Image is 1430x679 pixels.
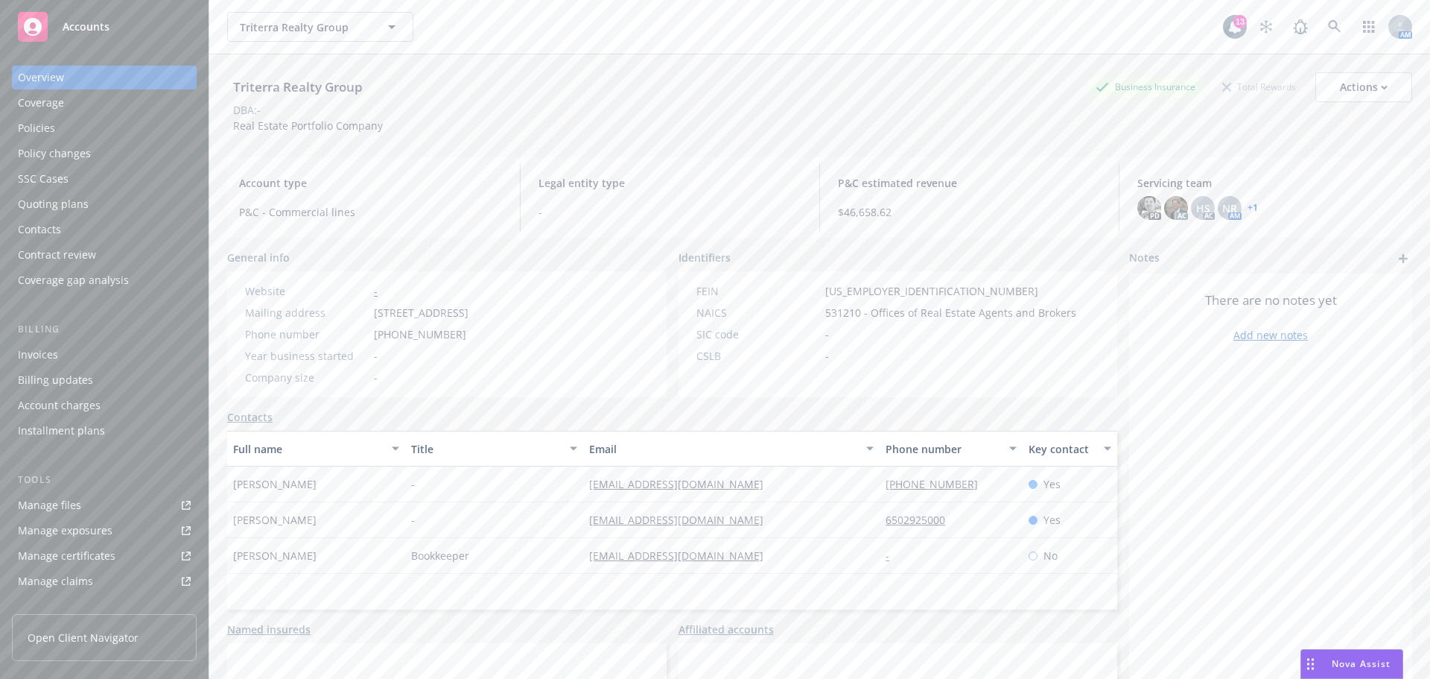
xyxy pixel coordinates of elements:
[245,348,368,364] div: Year business started
[18,493,81,517] div: Manage files
[245,305,368,320] div: Mailing address
[679,622,774,637] a: Affiliated accounts
[12,368,197,392] a: Billing updates
[1320,12,1350,42] a: Search
[886,441,1000,457] div: Phone number
[12,544,197,568] a: Manage certificates
[18,167,69,191] div: SSC Cases
[18,394,101,417] div: Account charges
[12,243,197,267] a: Contract review
[1215,78,1303,96] div: Total Rewards
[411,512,415,528] span: -
[12,142,197,165] a: Policy changes
[696,283,819,299] div: FEIN
[589,477,775,491] a: [EMAIL_ADDRESS][DOMAIN_NAME]
[1251,12,1281,42] a: Stop snowing
[589,549,775,563] a: [EMAIL_ADDRESS][DOMAIN_NAME]
[18,343,58,367] div: Invoices
[886,513,957,527] a: 6502925000
[12,6,197,48] a: Accounts
[411,548,469,563] span: Bookkeeper
[1354,12,1384,42] a: Switch app
[1286,12,1315,42] a: Report a Bug
[245,283,368,299] div: Website
[12,419,197,443] a: Installment plans
[18,519,112,543] div: Manage exposures
[18,192,89,216] div: Quoting plans
[245,326,368,342] div: Phone number
[538,204,801,220] span: -
[1340,73,1388,101] div: Actions
[374,348,378,364] span: -
[18,544,115,568] div: Manage certificates
[1233,15,1247,28] div: 13
[233,119,383,133] span: Real Estate Portfolio Company
[18,116,55,140] div: Policies
[12,116,197,140] a: Policies
[12,322,197,337] div: Billing
[18,595,88,619] div: Manage BORs
[18,91,64,115] div: Coverage
[227,409,273,425] a: Contacts
[12,91,197,115] a: Coverage
[233,512,317,528] span: [PERSON_NAME]
[825,348,829,364] span: -
[1088,78,1203,96] div: Business Insurance
[12,519,197,543] a: Manage exposures
[1137,196,1161,220] img: photo
[12,192,197,216] a: Quoting plans
[12,66,197,89] a: Overview
[1029,441,1095,457] div: Key contact
[1248,203,1258,212] a: +1
[1315,72,1412,102] button: Actions
[583,431,880,467] button: Email
[411,476,415,492] span: -
[838,175,1101,191] span: P&C estimated revenue
[589,441,857,457] div: Email
[679,250,731,265] span: Identifiers
[233,476,317,492] span: [PERSON_NAME]
[63,21,109,33] span: Accounts
[18,419,105,443] div: Installment plans
[374,370,378,385] span: -
[18,368,93,392] div: Billing updates
[886,477,990,491] a: [PHONE_NUMBER]
[886,549,901,563] a: -
[696,326,819,342] div: SIC code
[233,441,383,457] div: Full name
[1222,200,1237,216] span: NR
[239,204,502,220] span: P&C - Commercial lines
[12,569,197,593] a: Manage claims
[18,218,61,241] div: Contacts
[825,326,829,342] span: -
[1233,327,1308,343] a: Add new notes
[12,343,197,367] a: Invoices
[825,305,1076,320] span: 531210 - Offices of Real Estate Agents and Brokers
[1164,196,1188,220] img: photo
[12,218,197,241] a: Contacts
[18,243,96,267] div: Contract review
[1137,175,1400,191] span: Servicing team
[12,268,197,292] a: Coverage gap analysis
[227,250,290,265] span: General info
[18,142,91,165] div: Policy changes
[1394,250,1412,268] a: add
[233,548,317,563] span: [PERSON_NAME]
[411,441,561,457] div: Title
[12,595,197,619] a: Manage BORs
[1196,200,1210,216] span: HS
[1023,431,1117,467] button: Key contact
[1301,650,1320,678] div: Drag to move
[227,12,413,42] button: Triterra Realty Group
[374,305,468,320] span: [STREET_ADDRESS]
[28,630,139,645] span: Open Client Navigator
[589,513,775,527] a: [EMAIL_ADDRESS][DOMAIN_NAME]
[1205,291,1337,309] span: There are no notes yet
[374,326,466,342] span: [PHONE_NUMBER]
[18,268,129,292] div: Coverage gap analysis
[538,175,801,191] span: Legal entity type
[1043,548,1058,563] span: No
[227,78,369,97] div: Triterra Realty Group
[696,348,819,364] div: CSLB
[12,394,197,417] a: Account charges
